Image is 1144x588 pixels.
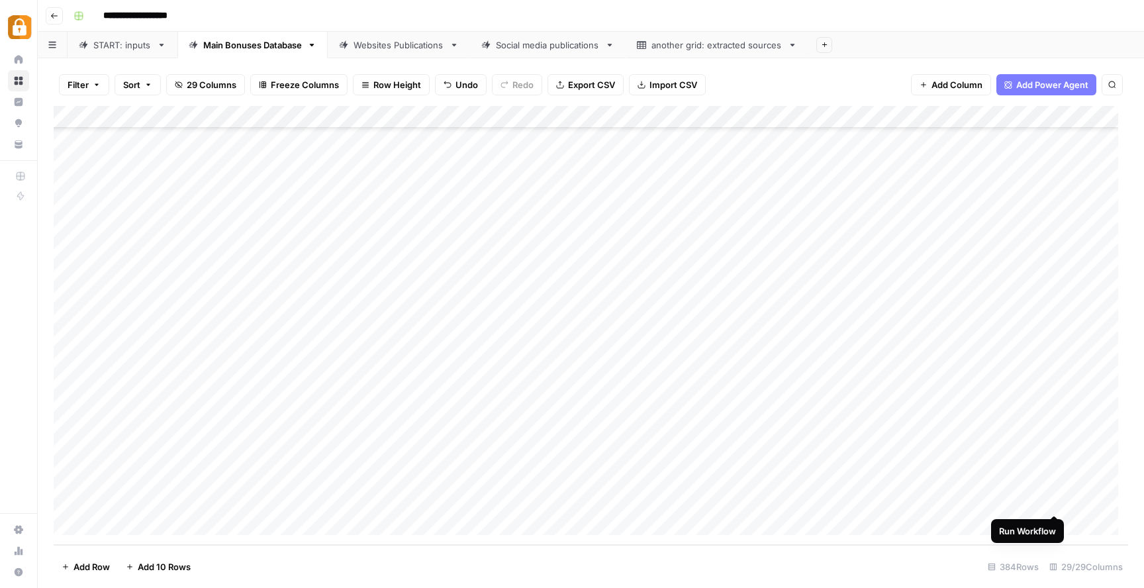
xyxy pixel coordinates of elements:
[8,70,29,91] a: Browse
[118,556,199,577] button: Add 10 Rows
[68,32,177,58] a: START: inputs
[73,560,110,573] span: Add Row
[931,78,982,91] span: Add Column
[8,11,29,44] button: Workspace: Adzz
[911,74,991,95] button: Add Column
[166,74,245,95] button: 29 Columns
[373,78,421,91] span: Row Height
[54,556,118,577] button: Add Row
[353,74,430,95] button: Row Height
[435,74,487,95] button: Undo
[187,78,236,91] span: 29 Columns
[123,78,140,91] span: Sort
[68,78,89,91] span: Filter
[1016,78,1088,91] span: Add Power Agent
[629,74,706,95] button: Import CSV
[328,32,470,58] a: Websites Publications
[626,32,808,58] a: another grid: extracted sources
[651,38,783,52] div: another grid: extracted sources
[138,560,191,573] span: Add 10 Rows
[649,78,697,91] span: Import CSV
[548,74,624,95] button: Export CSV
[8,519,29,540] a: Settings
[8,113,29,134] a: Opportunities
[8,49,29,70] a: Home
[203,38,302,52] div: Main Bonuses Database
[455,78,478,91] span: Undo
[999,524,1056,538] div: Run Workflow
[59,74,109,95] button: Filter
[996,74,1096,95] button: Add Power Agent
[1044,556,1128,577] div: 29/29 Columns
[982,556,1044,577] div: 384 Rows
[8,134,29,155] a: Your Data
[568,78,615,91] span: Export CSV
[250,74,348,95] button: Freeze Columns
[354,38,444,52] div: Websites Publications
[496,38,600,52] div: Social media publications
[8,91,29,113] a: Insights
[271,78,339,91] span: Freeze Columns
[8,540,29,562] a: Usage
[8,15,32,39] img: Adzz Logo
[177,32,328,58] a: Main Bonuses Database
[8,562,29,583] button: Help + Support
[492,74,542,95] button: Redo
[470,32,626,58] a: Social media publications
[512,78,534,91] span: Redo
[115,74,161,95] button: Sort
[93,38,152,52] div: START: inputs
